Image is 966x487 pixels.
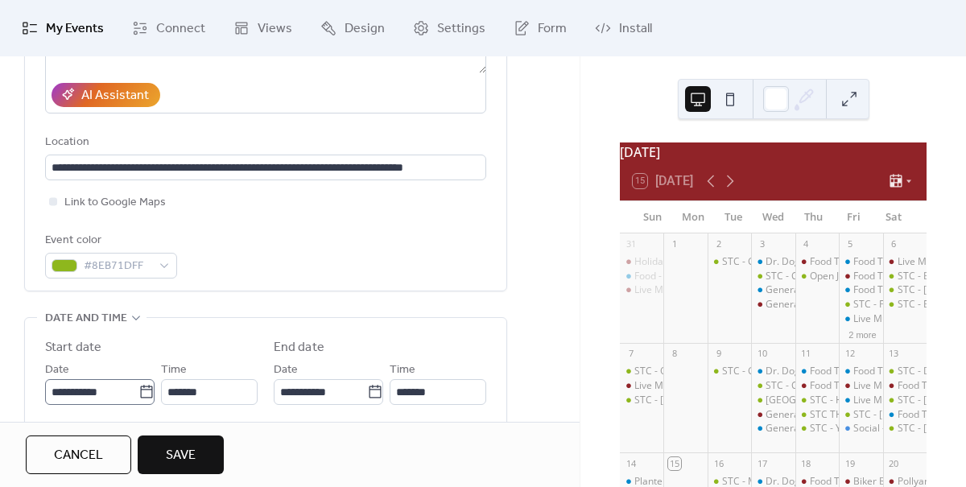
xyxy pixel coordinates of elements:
[883,298,927,312] div: STC - EXHALE @ Sat Sep 6, 2025 7pm - 10pm (CDT)
[345,19,385,39] span: Design
[839,365,882,378] div: Food Truck - Da Wing Wagon/ Launch party - Roselle @ Fri Sep 12, 2025 5pm - 9pm (CDT)
[274,338,324,357] div: End date
[795,394,839,407] div: STC - Happy Lobster @ Thu Sep 11, 2025 5pm - 9pm (CDT)
[668,348,680,360] div: 8
[839,408,882,422] div: STC - Warren Douglas Band @ Fri Sep 12, 2025 7pm - 10pm (CDT)
[883,422,927,435] div: STC - Matt Keen Band @ Sat Sep 13, 2025 7pm - 10pm (CDT)
[634,365,892,378] div: STC - Outdoor Doggie Dining class @ 1pm - 2:30pm (CDT)
[620,394,663,407] div: STC - Hunt House Creative Arts Center Adult Band Showcase @ Sun Sep 7, 2025 5pm - 7pm (CDT)STC - ...
[795,270,839,283] div: Open Jam with Sam Wyatt @ STC @ Thu Sep 4, 2025 7pm - 11pm (CDT)
[619,19,652,39] span: Install
[634,283,889,297] div: Live Music - [PERSON_NAME] @ [DATE] 2pm - 5pm (CDT)
[620,142,927,162] div: [DATE]
[712,348,724,360] div: 9
[221,6,304,50] a: Views
[883,394,927,407] div: STC - Billy Denton @ Sat Sep 13, 2025 2pm - 5pm (CDT)
[668,238,680,250] div: 1
[888,238,900,250] div: 6
[751,422,795,435] div: General Knowledge Trivia - Roselle @ Wed Sep 10, 2025 7pm - 9pm (CDT)
[883,255,927,269] div: Live Music- InFunktious Duo - Lemont @ Sat Sep 6, 2025 2pm - 5pm (CDT)
[54,446,103,465] span: Cancel
[883,283,927,297] div: STC - Terry Byrne @ Sat Sep 6, 2025 2pm - 5pm (CDT)
[583,6,664,50] a: Install
[883,365,927,378] div: STC - Dark Horse Grill @ Sat Sep 13, 2025 1pm - 5pm (CDT)
[390,361,415,380] span: Time
[756,348,768,360] div: 10
[26,435,131,474] button: Cancel
[437,19,485,39] span: Settings
[156,19,205,39] span: Connect
[634,270,898,283] div: Food - Good Stuff Eats - Roselle @ [DATE] 1pm - 4pm (CDT)
[795,365,839,378] div: Food Truck - Dr Dogs - Roselle @ Thu Sep 11, 2025 5pm - 9pm (CDT)
[308,6,397,50] a: Design
[166,446,196,465] span: Save
[883,379,927,393] div: Food Truck - Happy Times - Lemont @ Sat Sep 13, 2025 2pm - 6pm (CDT)
[751,298,795,312] div: General Knowledge Trivia - Lemont @ Wed Sep 3, 2025 7pm - 9pm (CDT)
[753,201,794,233] div: Wed
[751,379,795,393] div: STC - Charity Bike Ride with Sammy's Bikes @ Weekly from 6pm to 7:30pm on Wednesday from Wed May ...
[668,457,680,469] div: 15
[161,361,187,380] span: Time
[751,283,795,297] div: General Knowledge - Roselle @ Wed Sep 3, 2025 7pm - 9pm (CDT)
[401,6,497,50] a: Settings
[712,457,724,469] div: 16
[800,348,812,360] div: 11
[258,19,292,39] span: Views
[751,270,795,283] div: STC - Charity Bike Ride with Sammy's Bikes @ Weekly from 6pm to 7:30pm on Wednesday from Wed May ...
[625,238,637,250] div: 31
[751,408,795,422] div: General Knowledge Trivia - Lemont @ Wed Sep 10, 2025 7pm - 9pm (CDT)
[45,361,69,380] span: Date
[46,19,104,39] span: My Events
[795,379,839,393] div: Food Truck - Tacos Los Jarochitos - Lemont @ Thu Sep 11, 2025 5pm - 9pm (CDT)
[751,365,795,378] div: Dr. Dog’s Food Truck - Roselle @ Weekly from 6pm to 9pm
[842,327,882,340] button: 2 more
[800,238,812,250] div: 4
[620,283,663,297] div: Live Music - Shawn Salmon - Lemont @ Sun Aug 31, 2025 2pm - 5pm (CDT)
[800,457,812,469] div: 18
[45,231,174,250] div: Event color
[839,270,882,283] div: Food Truck - Pizza 750 - Lemont @ Fri Sep 5, 2025 5pm - 9pm (CDT)
[873,201,914,233] div: Sat
[274,361,298,380] span: Date
[888,457,900,469] div: 20
[708,255,751,269] div: STC - General Knowledge Trivia @ Tue Sep 2, 2025 7pm - 9pm (CDT)
[45,309,127,328] span: Date and time
[839,379,882,393] div: Live Music - Dan Colles - Lemont @ Fri Sep 12, 2025 7pm - 10pm (CDT)
[138,435,224,474] button: Save
[713,201,753,233] div: Tue
[625,348,637,360] div: 7
[84,257,151,276] span: #8EB71DFF
[45,133,483,152] div: Location
[751,394,795,407] div: STC - Stadium Street Eats @ Wed Sep 10, 2025 6pm - 9pm (CDT)
[844,457,856,469] div: 19
[625,457,637,469] div: 14
[673,201,713,233] div: Mon
[756,238,768,250] div: 3
[45,338,101,357] div: Start date
[712,238,724,250] div: 2
[634,255,846,269] div: Holiday Taproom Hours 12pm -10pm @ [DATE]
[538,19,567,39] span: Form
[634,379,889,393] div: Live Music - [PERSON_NAME] @ [DATE] 2pm - 4pm (CDT)
[888,348,900,360] div: 13
[839,298,882,312] div: STC - Four Ds BBQ @ Fri Sep 5, 2025 5pm - 9pm (CDT)
[620,270,663,283] div: Food - Good Stuff Eats - Roselle @ Sun Aug 31, 2025 1pm - 4pm (CDT)
[795,255,839,269] div: Food Truck - Tacos Los Jarochitos - Lemont @ Thu Sep 4, 2025 5pm - 9pm (CDT)
[708,365,751,378] div: STC - General Knowledge Trivia @ Tue Sep 9, 2025 7pm - 9pm (CDT)
[839,394,882,407] div: Live Music - JD Kostyk - Roselle @ Fri Sep 12, 2025 7pm - 10pm (CDT)
[620,379,663,393] div: Live Music - Dylan Raymond - Lemont @ Sun Sep 7, 2025 2pm - 4pm (CDT)
[795,408,839,422] div: STC THEME NIGHT - YACHT ROCK @ Thu Sep 11, 2025 6pm - 10pm (CDT)
[10,6,116,50] a: My Events
[839,255,882,269] div: Food Truck - Koris Koop -Roselle @ Fri Sep 5, 2025 5pm - 9pm (CDT)
[795,422,839,435] div: STC - Yacht Rockettes @ Thu Sep 11, 2025 7pm - 10pm (CDT)
[620,365,663,378] div: STC - Outdoor Doggie Dining class @ 1pm - 2:30pm (CDT)
[81,86,149,105] div: AI Assistant
[793,201,833,233] div: Thu
[756,457,768,469] div: 17
[883,270,927,283] div: STC - Brew Town Bites @ Sat Sep 6, 2025 2pm - 7pm (CDT)
[751,255,795,269] div: Dr. Dog’s Food Truck - Roselle @ Weekly from 6pm to 9pm
[620,255,663,269] div: Holiday Taproom Hours 12pm -10pm @ Sun Aug 31, 2025
[844,348,856,360] div: 12
[64,193,166,213] span: Link to Google Maps
[52,83,160,107] button: AI Assistant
